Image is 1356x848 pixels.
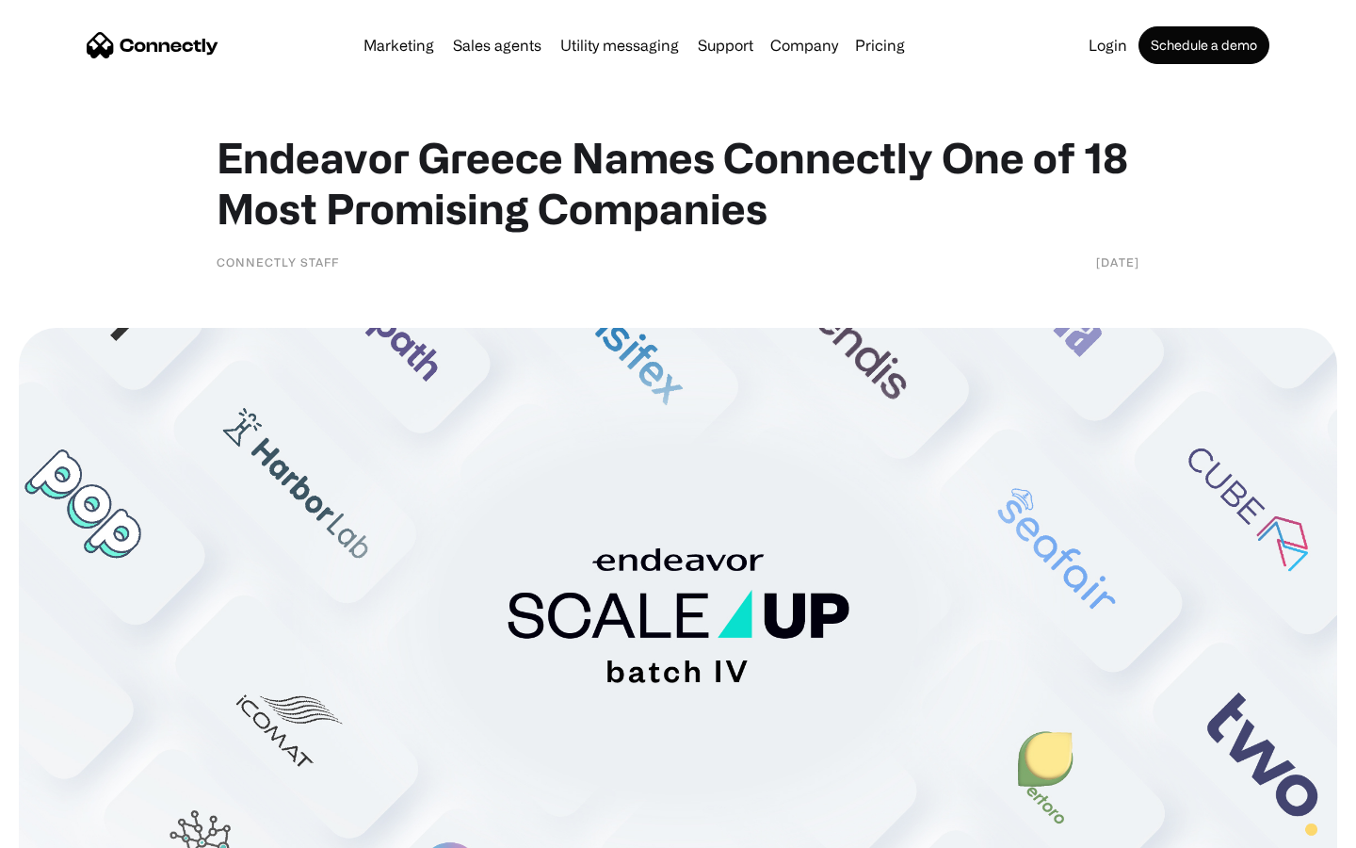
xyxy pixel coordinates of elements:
[553,38,686,53] a: Utility messaging
[445,38,549,53] a: Sales agents
[356,38,442,53] a: Marketing
[770,32,838,58] div: Company
[847,38,912,53] a: Pricing
[217,132,1139,234] h1: Endeavor Greece Names Connectly One of 18 Most Promising Companies
[19,815,113,841] aside: Language selected: English
[217,253,339,271] div: Connectly Staff
[1138,26,1269,64] a: Schedule a demo
[1081,38,1135,53] a: Login
[1096,253,1139,271] div: [DATE]
[38,815,113,841] ul: Language list
[690,38,761,53] a: Support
